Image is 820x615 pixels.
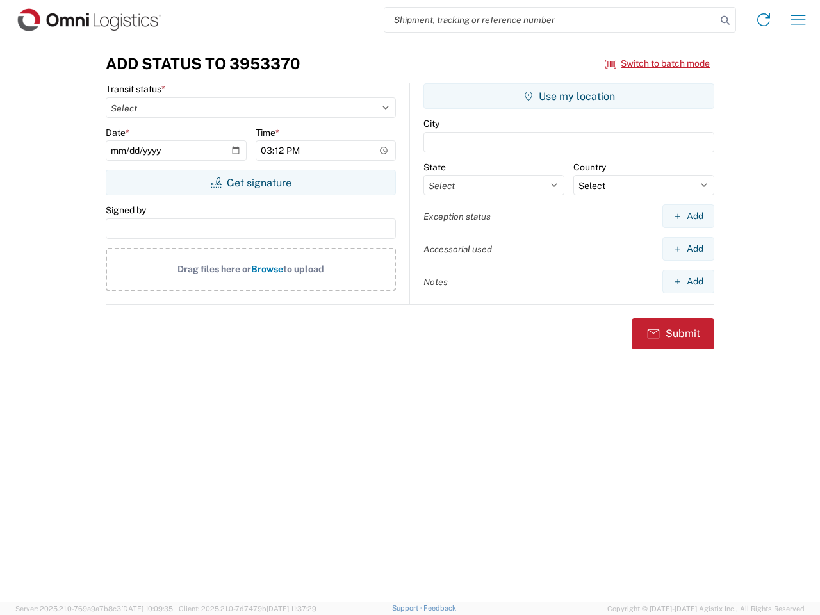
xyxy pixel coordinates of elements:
[266,605,316,612] span: [DATE] 11:37:29
[106,170,396,195] button: Get signature
[423,83,714,109] button: Use my location
[15,605,173,612] span: Server: 2025.21.0-769a9a7b8c3
[121,605,173,612] span: [DATE] 10:09:35
[423,161,446,173] label: State
[106,54,300,73] h3: Add Status to 3953370
[423,118,439,129] label: City
[662,204,714,228] button: Add
[423,211,491,222] label: Exception status
[177,264,251,274] span: Drag files here or
[384,8,716,32] input: Shipment, tracking or reference number
[251,264,283,274] span: Browse
[106,127,129,138] label: Date
[662,270,714,293] button: Add
[423,243,492,255] label: Accessorial used
[423,604,456,612] a: Feedback
[392,604,424,612] a: Support
[423,276,448,288] label: Notes
[179,605,316,612] span: Client: 2025.21.0-7d7479b
[256,127,279,138] label: Time
[283,264,324,274] span: to upload
[662,237,714,261] button: Add
[607,603,805,614] span: Copyright © [DATE]-[DATE] Agistix Inc., All Rights Reserved
[573,161,606,173] label: Country
[106,83,165,95] label: Transit status
[106,204,146,216] label: Signed by
[632,318,714,349] button: Submit
[605,53,710,74] button: Switch to batch mode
